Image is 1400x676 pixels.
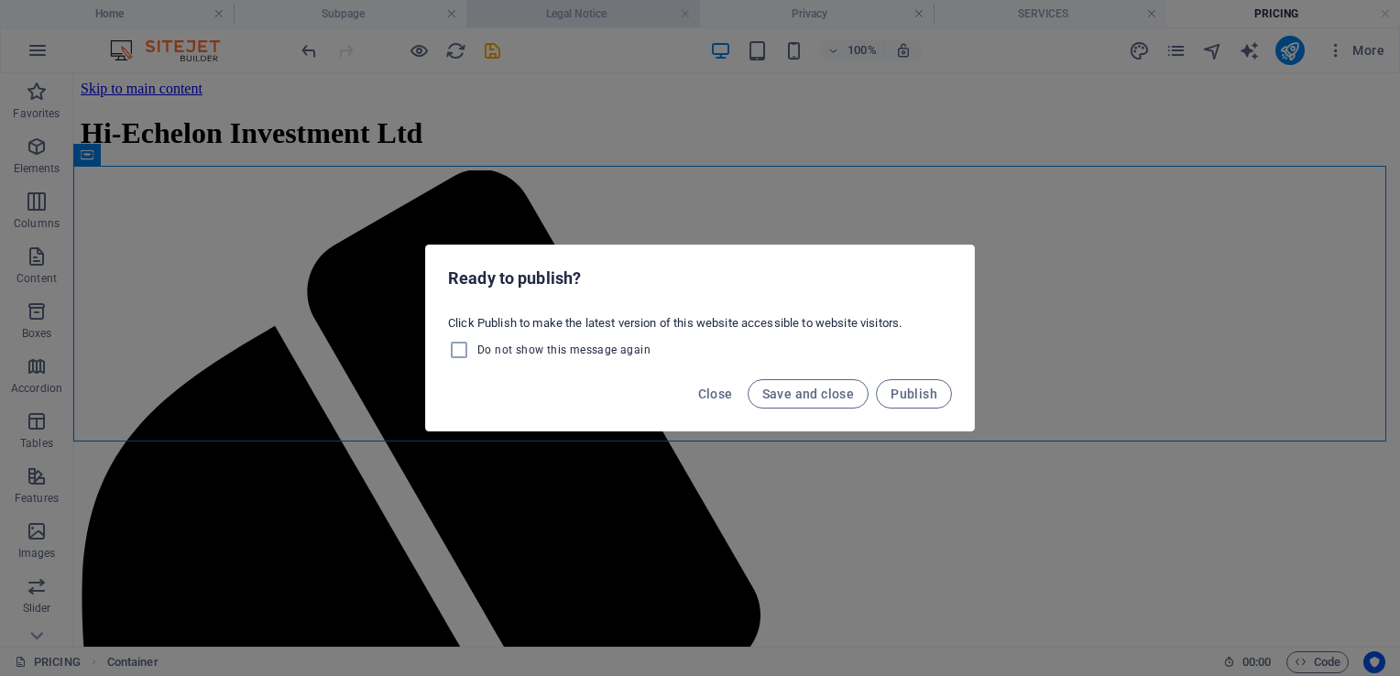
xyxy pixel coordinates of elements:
[762,387,855,401] span: Save and close
[7,7,129,23] a: Skip to main content
[426,308,974,368] div: Click Publish to make the latest version of this website accessible to website visitors.
[748,379,870,409] button: Save and close
[698,387,733,401] span: Close
[448,267,952,289] h2: Ready to publish?
[891,387,937,401] span: Publish
[691,379,740,409] button: Close
[477,343,651,357] span: Do not show this message again
[876,379,952,409] button: Publish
